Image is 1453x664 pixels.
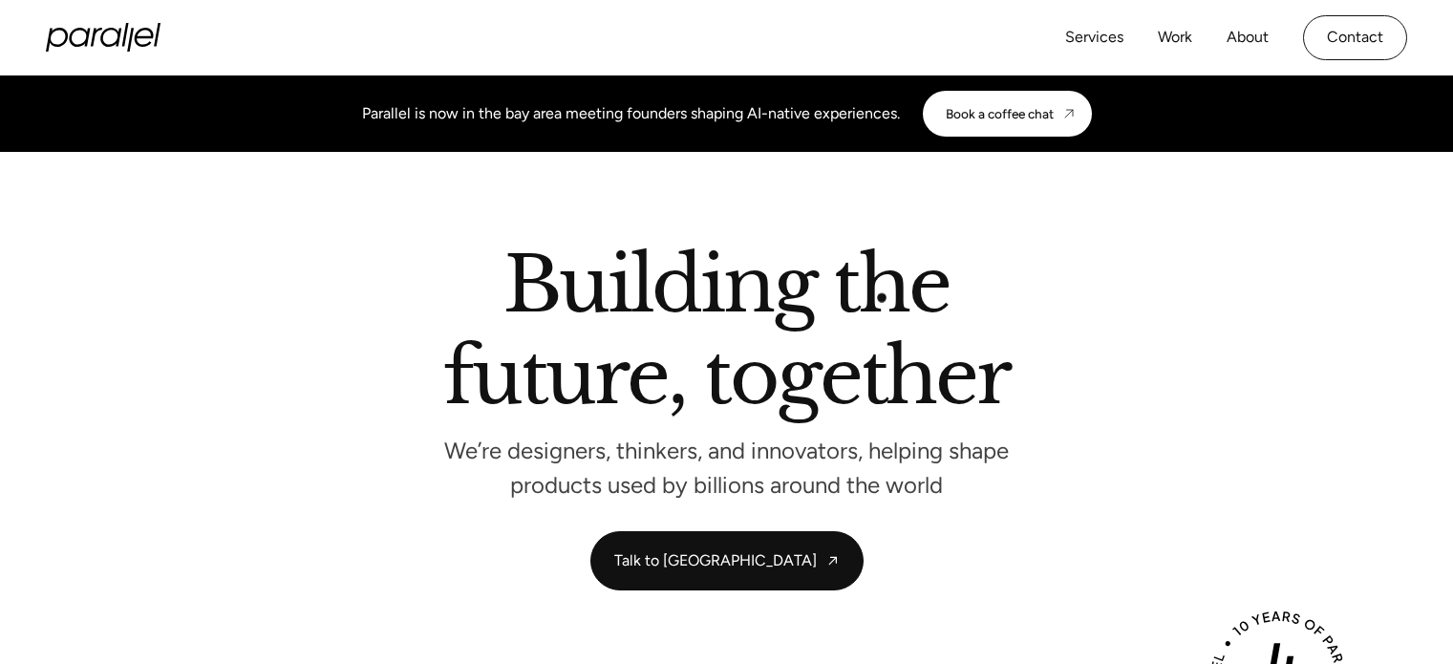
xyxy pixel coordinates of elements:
[440,442,1014,493] p: We’re designers, thinkers, and innovators, helping shape products used by billions around the world
[1061,106,1077,121] img: CTA arrow image
[362,102,900,125] div: Parallel is now in the bay area meeting founders shaping AI-native experiences.
[1227,24,1269,52] a: About
[443,247,1010,422] h2: Building the future, together
[923,91,1092,137] a: Book a coffee chat
[1065,24,1123,52] a: Services
[1303,15,1407,60] a: Contact
[946,106,1054,121] div: Book a coffee chat
[1158,24,1192,52] a: Work
[46,23,160,52] a: home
